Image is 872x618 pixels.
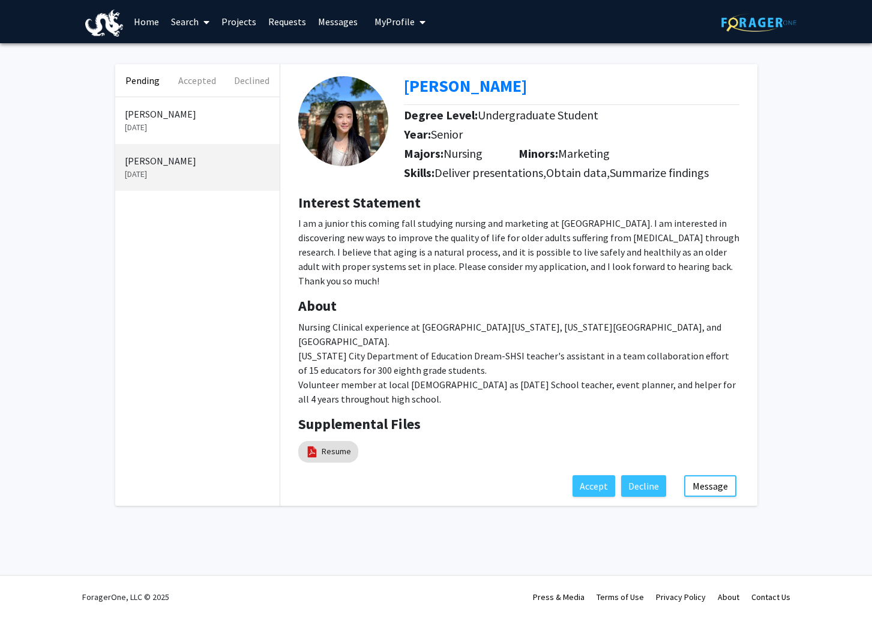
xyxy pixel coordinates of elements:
[721,13,796,32] img: ForagerOne Logo
[224,64,279,97] button: Declined
[298,216,739,288] p: I am a junior this coming fall studying nursing and marketing at [GEOGRAPHIC_DATA]. I am interest...
[125,107,270,121] p: [PERSON_NAME]
[82,576,169,618] div: ForagerOne, LLC © 2025
[404,146,444,161] b: Majors:
[215,1,262,43] a: Projects
[573,475,615,497] button: Accept
[115,64,170,97] button: Pending
[444,146,483,161] span: Nursing
[9,564,51,609] iframe: Chat
[312,1,364,43] a: Messages
[478,107,598,122] span: Undergraduate Student
[125,168,270,181] p: [DATE]
[404,165,434,180] b: Skills:
[404,75,527,97] a: Opens in a new tab
[718,592,739,602] a: About
[374,16,415,28] span: My Profile
[298,320,739,406] p: Nursing Clinical experience at [GEOGRAPHIC_DATA][US_STATE], [US_STATE][GEOGRAPHIC_DATA], and [GEO...
[125,121,270,134] p: [DATE]
[170,64,224,97] button: Accepted
[298,416,739,433] h4: Supplemental Files
[431,127,463,142] span: Senior
[434,165,546,180] span: Deliver presentations,
[305,445,319,458] img: pdf_icon.png
[85,10,124,37] img: Drexel University Logo
[656,592,706,602] a: Privacy Policy
[262,1,312,43] a: Requests
[751,592,790,602] a: Contact Us
[597,592,644,602] a: Terms of Use
[546,165,610,180] span: Obtain data,
[298,76,388,166] img: Profile Picture
[404,75,527,97] b: [PERSON_NAME]
[684,475,736,497] button: Message
[298,296,337,315] b: About
[519,146,558,161] b: Minors:
[125,154,270,168] p: [PERSON_NAME]
[298,193,421,212] b: Interest Statement
[533,592,585,602] a: Press & Media
[610,165,709,180] span: Summarize findings
[558,146,610,161] span: Marketing
[404,107,478,122] b: Degree Level:
[128,1,165,43] a: Home
[322,445,351,458] a: Resume
[621,475,666,497] button: Decline
[165,1,215,43] a: Search
[404,127,431,142] b: Year:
